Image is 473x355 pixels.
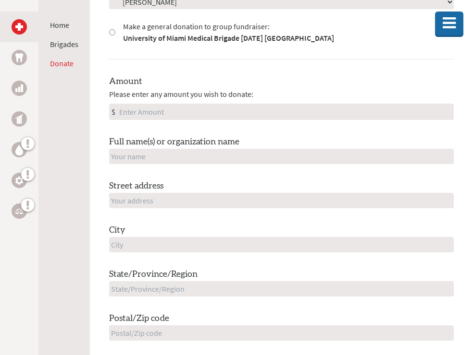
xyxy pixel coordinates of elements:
[109,268,198,281] label: State/Province/Region
[50,59,74,68] a: Donate
[15,114,23,124] img: Public Health
[109,135,239,149] label: Full name(s) or organization name
[12,19,27,35] a: Medical
[109,149,454,164] input: Your name
[109,237,454,252] input: City
[12,203,27,219] a: Legal Empowerment
[109,88,253,100] span: Please enter any amount you wish to donate:
[15,53,23,62] img: Dental
[15,84,23,92] img: Business
[109,179,163,193] label: Street address
[15,208,23,214] img: Legal Empowerment
[109,193,454,208] input: Your address
[12,142,27,157] a: Water
[50,19,78,31] li: Home
[50,38,78,50] li: Brigades
[109,224,125,237] label: City
[50,20,69,30] a: Home
[12,81,27,96] a: Business
[109,281,454,296] input: State/Province/Region
[109,325,454,341] input: Postal/Zip code
[15,23,23,31] img: Medical
[15,177,23,184] img: Engineering
[12,111,27,127] a: Public Health
[123,32,334,44] strong: University of Miami Medical Brigade [DATE] [GEOGRAPHIC_DATA]
[110,104,117,119] div: $
[109,312,169,325] label: Postal/Zip code
[117,104,453,119] input: Enter Amount
[15,144,23,155] img: Water
[50,58,78,69] li: Donate
[109,75,142,88] label: Amount
[50,39,78,49] a: Brigades
[12,173,27,188] a: Engineering
[12,50,27,65] a: Dental
[123,21,334,44] label: Make a general donation to group fundraiser:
